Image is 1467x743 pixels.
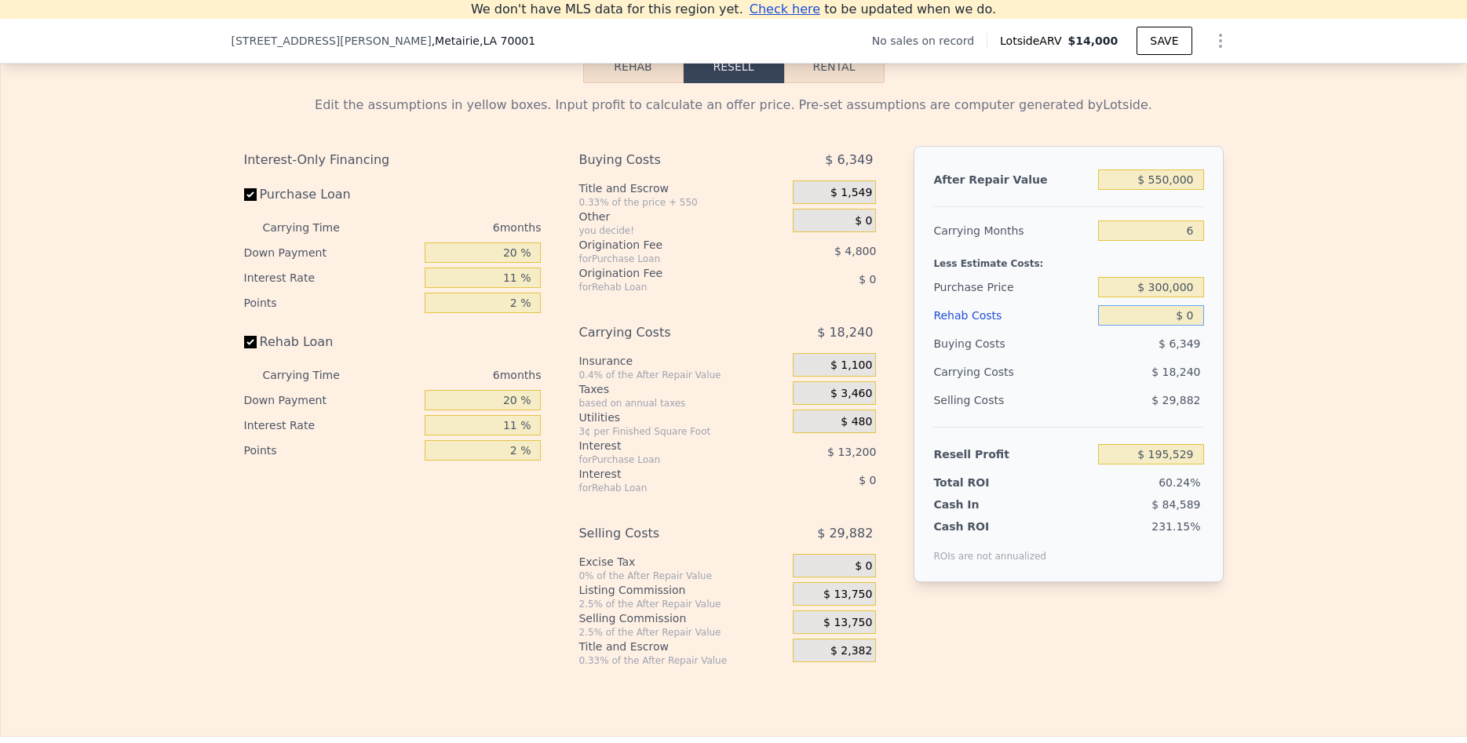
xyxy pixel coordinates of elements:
div: 0.33% of the After Repair Value [578,654,786,667]
div: Selling Commission [578,610,786,626]
span: , Metairie [432,33,536,49]
label: Rehab Loan [244,328,419,356]
div: Buying Costs [933,330,1092,358]
div: Interest-Only Financing [244,146,542,174]
span: $ 18,240 [1151,366,1200,378]
div: Purchase Price [933,273,1092,301]
div: 2.5% of the After Repair Value [578,598,786,610]
span: $ 0 [855,559,872,574]
div: Title and Escrow [578,180,786,196]
div: Buying Costs [578,146,754,174]
div: Selling Costs [933,386,1092,414]
span: $ 0 [859,273,876,286]
div: 3¢ per Finished Square Foot [578,425,786,438]
div: 0.4% of the After Repair Value [578,369,786,381]
span: $ 29,882 [1151,394,1200,406]
span: $ 2,382 [830,644,872,658]
input: Purchase Loan [244,188,257,201]
div: Total ROI [933,475,1031,490]
button: Show Options [1205,25,1236,56]
div: for Purchase Loan [578,253,754,265]
div: Resell Profit [933,440,1092,468]
div: for Rehab Loan [578,281,754,293]
button: Rental [784,50,885,83]
span: $ 29,882 [817,519,873,548]
input: Rehab Loan [244,336,257,348]
span: $ 6,349 [1159,337,1200,350]
div: Down Payment [244,388,419,413]
span: $ 0 [859,474,876,486]
span: $ 18,240 [817,319,873,347]
div: based on annual taxes [578,397,786,410]
div: Listing Commission [578,582,786,598]
div: Carrying Costs [933,358,1031,386]
div: Carrying Months [933,217,1092,245]
div: for Purchase Loan [578,453,754,466]
div: No sales on record [872,33,987,49]
div: Interest Rate [244,413,419,438]
div: Edit the assumptions in yellow boxes. Input profit to calculate an offer price. Pre-set assumptio... [244,96,1224,115]
div: for Rehab Loan [578,482,754,494]
div: Excise Tax [578,554,786,570]
span: $ 13,750 [823,588,872,602]
div: After Repair Value [933,166,1092,194]
div: Interest [578,466,754,482]
div: Origination Fee [578,237,754,253]
span: 231.15% [1151,520,1200,533]
button: Resell [684,50,784,83]
div: 0% of the After Repair Value [578,570,786,582]
span: [STREET_ADDRESS][PERSON_NAME] [232,33,432,49]
div: Carrying Costs [578,319,754,347]
span: 60.24% [1159,476,1200,489]
span: $ 3,460 [830,387,872,401]
span: $ 1,549 [830,186,872,200]
span: $ 1,100 [830,359,872,373]
div: Less Estimate Costs: [933,245,1203,273]
span: $14,000 [1067,35,1118,47]
div: Carrying Time [263,215,365,240]
div: Cash In [933,497,1031,512]
div: ROIs are not annualized [933,534,1046,563]
button: Rehab [583,50,684,83]
div: Cash ROI [933,519,1046,534]
div: Points [244,438,419,463]
div: Selling Costs [578,519,754,548]
span: $ 13,200 [827,446,876,458]
span: Check here [750,2,820,16]
div: Interest Rate [244,265,419,290]
div: Title and Escrow [578,639,786,654]
div: Origination Fee [578,265,754,281]
span: $ 480 [841,415,872,429]
span: $ 6,349 [825,146,873,174]
span: $ 4,800 [834,245,876,257]
div: 2.5% of the After Repair Value [578,626,786,639]
div: 6 months [371,362,542,388]
div: Insurance [578,353,786,369]
button: SAVE [1137,27,1191,55]
span: $ 0 [855,214,872,228]
div: Taxes [578,381,786,397]
div: Carrying Time [263,362,365,388]
div: Interest [578,438,754,453]
label: Purchase Loan [244,180,419,209]
div: Points [244,290,419,315]
div: Other [578,209,786,224]
div: you decide! [578,224,786,237]
div: Rehab Costs [933,301,1092,330]
span: $ 13,750 [823,616,872,630]
span: $ 84,589 [1151,498,1200,511]
div: Utilities [578,410,786,425]
div: Down Payment [244,240,419,265]
span: , LA 70001 [480,35,535,47]
div: 0.33% of the price + 550 [578,196,786,209]
div: 6 months [371,215,542,240]
span: Lotside ARV [1000,33,1067,49]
